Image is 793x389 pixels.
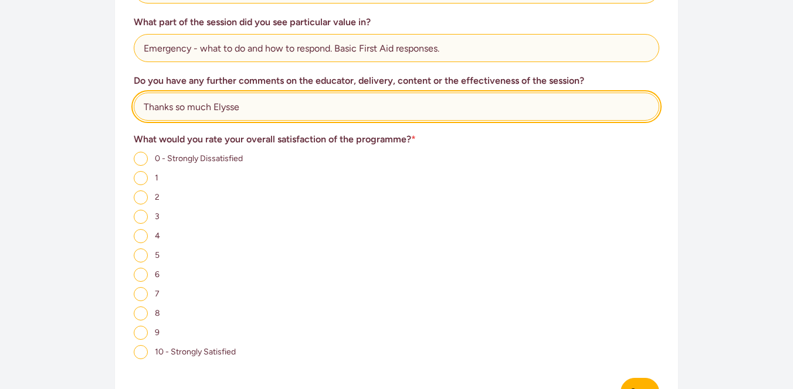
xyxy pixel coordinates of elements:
[134,152,148,166] input: 0 - Strongly Dissatisfied
[134,306,148,320] input: 8
[155,289,160,299] span: 7
[155,347,236,357] span: 10 - Strongly Satisfied
[134,326,148,340] input: 9
[134,248,148,262] input: 5
[134,229,148,243] input: 4
[155,173,158,183] span: 1
[155,192,160,202] span: 2
[134,345,148,359] input: 10 - Strongly Satisfied
[155,269,160,279] span: 6
[155,327,160,337] span: 9
[134,190,148,204] input: 2
[134,15,659,29] h3: What part of the session did you see particular value in?
[134,74,659,88] h3: Do you have any further comments on the educator, delivery, content or the effectiveness of the s...
[155,211,160,221] span: 3
[134,287,148,301] input: 7
[134,132,659,146] h3: What would you rate your overall satisfaction of the programme?
[155,308,160,318] span: 8
[134,268,148,282] input: 6
[155,231,160,241] span: 4
[155,153,243,163] span: 0 - Strongly Dissatisfied
[134,171,148,185] input: 1
[155,250,160,260] span: 5
[134,210,148,224] input: 3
